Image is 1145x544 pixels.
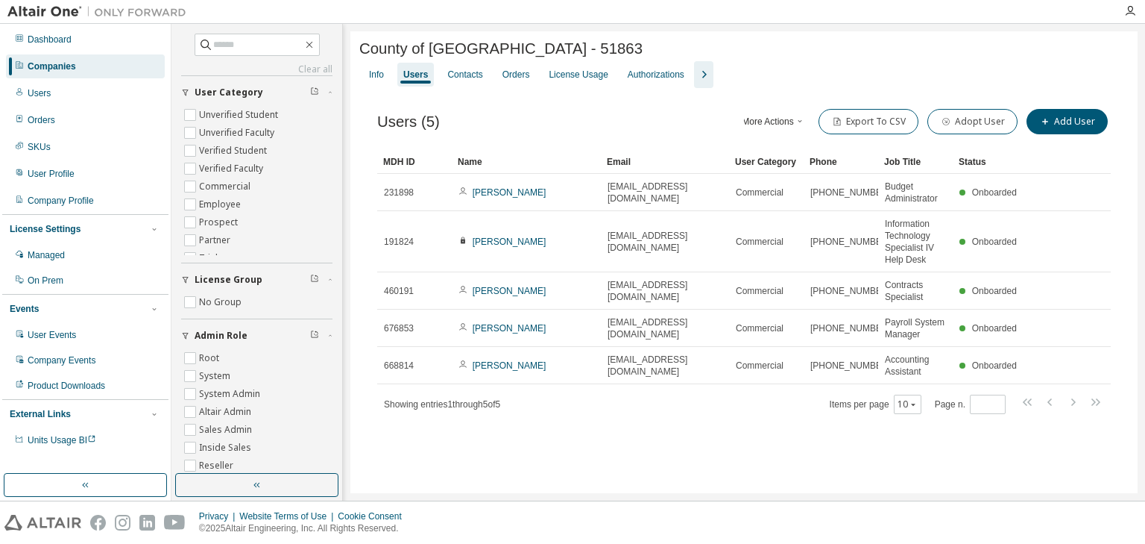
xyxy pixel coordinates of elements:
[28,195,94,207] div: Company Profile
[199,249,221,267] label: Trial
[310,274,319,286] span: Clear filter
[473,323,546,334] a: [PERSON_NAME]
[935,395,1006,414] span: Page n.
[818,109,918,134] button: Export To CSV
[384,399,500,410] span: Showing entries 1 through 5 of 5
[473,360,546,371] a: [PERSON_NAME]
[810,187,891,198] span: [PHONE_NUMBER]
[10,223,81,235] div: License Settings
[473,187,546,198] a: [PERSON_NAME]
[181,319,332,352] button: Admin Role
[384,360,414,372] span: 668814
[735,150,798,174] div: User Category
[199,349,222,367] label: Root
[199,421,255,439] label: Sales Admin
[810,322,891,334] span: [PHONE_NUMBER]
[403,69,428,81] div: Users
[310,330,319,342] span: Clear filter
[369,69,384,81] div: Info
[1026,109,1108,134] button: Add User
[972,286,1017,296] span: Onboarded
[608,316,722,340] span: [EMAIL_ADDRESS][DOMAIN_NAME]
[199,142,270,160] label: Verified Student
[28,141,51,153] div: SKUs
[4,515,81,531] img: altair_logo.svg
[736,322,783,334] span: Commercial
[199,403,254,421] label: Altair Admin
[384,322,414,334] span: 676853
[199,367,233,385] label: System
[10,408,71,420] div: External Links
[473,237,546,247] a: [PERSON_NAME]
[28,168,75,180] div: User Profile
[736,187,783,198] span: Commercial
[199,522,411,535] p: © 2025 Altair Engineering, Inc. All Rights Reserved.
[359,40,643,57] span: County of [GEOGRAPHIC_DATA] - 51863
[549,69,608,81] div: License Usage
[199,124,277,142] label: Unverified Faculty
[28,329,76,341] div: User Events
[628,69,684,81] div: Authorizations
[972,360,1017,371] span: Onboarded
[830,395,921,414] span: Items per page
[28,249,65,261] div: Managed
[885,181,946,204] span: Budget Administrator
[199,457,236,475] label: Reseller
[199,178,253,196] label: Commercial
[885,316,946,340] span: Payroll System Manager
[199,213,241,231] label: Prospect
[28,275,63,287] div: On Prem
[164,515,186,531] img: youtube.svg
[195,87,263,99] span: User Category
[885,218,946,266] span: Information Technology Specialist IV Help Desk
[736,360,783,372] span: Commercial
[885,354,946,378] span: Accounting Assistant
[199,385,263,403] label: System Admin
[115,515,130,531] img: instagram.svg
[972,237,1017,247] span: Onboarded
[383,150,446,174] div: MDH ID
[884,150,947,174] div: Job Title
[199,439,254,457] label: Inside Sales
[447,69,482,81] div: Contacts
[502,69,530,81] div: Orders
[972,187,1017,198] span: Onboarded
[199,196,244,213] label: Employee
[195,274,262,286] span: License Group
[959,150,1021,174] div: Status
[28,435,96,445] span: Units Usage BI
[90,515,106,531] img: facebook.svg
[885,279,946,303] span: Contracts Specialist
[28,87,51,99] div: Users
[239,510,338,522] div: Website Terms of Use
[199,160,266,178] label: Verified Faculty
[310,87,319,99] span: Clear filter
[199,293,245,311] label: No Group
[736,236,783,248] span: Commercial
[736,285,783,297] span: Commercial
[810,236,891,248] span: [PHONE_NUMBER]
[810,150,872,174] div: Phone
[377,113,440,131] span: Users (5)
[898,398,918,410] button: 10
[458,150,595,174] div: Name
[473,286,546,296] a: [PERSON_NAME]
[738,109,810,134] button: More Actions
[810,285,891,297] span: [PHONE_NUMBER]
[28,354,95,366] div: Company Events
[28,60,76,72] div: Companies
[810,360,891,372] span: [PHONE_NUMBER]
[608,181,722,204] span: [EMAIL_ADDRESS][DOMAIN_NAME]
[181,76,332,109] button: User Category
[181,63,332,75] a: Clear all
[28,380,105,392] div: Product Downloads
[608,230,722,254] span: [EMAIL_ADDRESS][DOMAIN_NAME]
[181,263,332,296] button: License Group
[927,109,1018,134] button: Adopt User
[384,236,414,248] span: 191824
[199,106,281,124] label: Unverified Student
[384,187,414,198] span: 231898
[607,150,723,174] div: Email
[195,330,247,342] span: Admin Role
[608,279,722,303] span: [EMAIL_ADDRESS][DOMAIN_NAME]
